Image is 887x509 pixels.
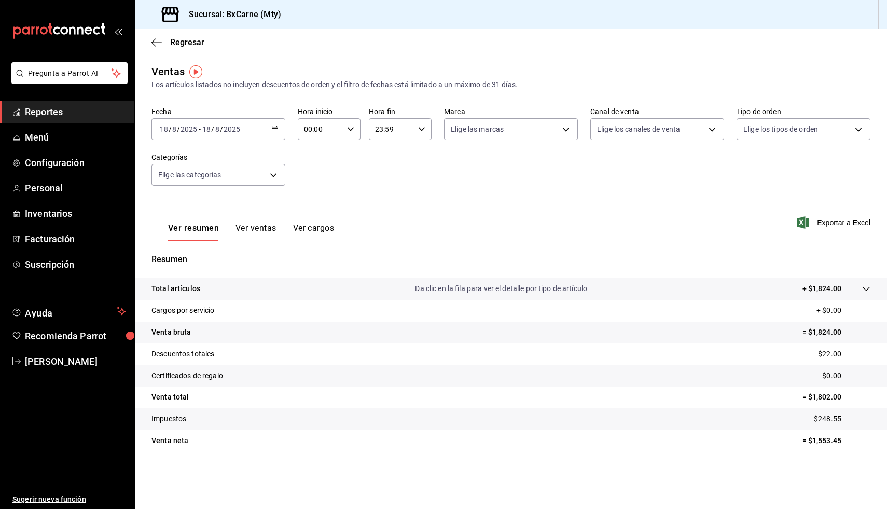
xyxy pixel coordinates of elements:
div: Ventas [151,64,185,79]
p: + $0.00 [816,305,870,316]
label: Tipo de orden [737,108,870,115]
span: Menú [25,130,126,144]
span: Ayuda [25,305,113,318]
label: Categorías [151,154,285,161]
button: Pregunta a Parrot AI [11,62,128,84]
p: Descuentos totales [151,349,214,360]
button: Exportar a Excel [799,216,870,229]
input: ---- [180,125,198,133]
span: / [211,125,214,133]
label: Hora fin [369,108,432,115]
label: Hora inicio [298,108,361,115]
input: ---- [223,125,241,133]
button: Ver cargos [293,223,335,241]
span: Elige los canales de venta [597,124,680,134]
p: = $1,553.45 [802,435,870,446]
span: Suscripción [25,257,126,271]
span: / [220,125,223,133]
img: Tooltip marker [189,65,202,78]
button: Ver ventas [235,223,276,241]
div: Los artículos listados no incluyen descuentos de orden y el filtro de fechas está limitado a un m... [151,79,870,90]
div: navigation tabs [168,223,334,241]
span: - [199,125,201,133]
span: Elige los tipos de orden [743,124,818,134]
p: Certificados de regalo [151,370,223,381]
span: Sugerir nueva función [12,494,126,505]
button: Ver resumen [168,223,219,241]
span: Reportes [25,105,126,119]
span: Configuración [25,156,126,170]
span: Elige las marcas [451,124,504,134]
input: -- [215,125,220,133]
input: -- [202,125,211,133]
p: + $1,824.00 [802,283,841,294]
span: Elige las categorías [158,170,221,180]
a: Pregunta a Parrot AI [7,75,128,86]
p: Impuestos [151,414,186,424]
label: Fecha [151,108,285,115]
span: Personal [25,181,126,195]
label: Marca [444,108,578,115]
p: = $1,824.00 [802,327,870,338]
p: - $0.00 [819,370,870,381]
span: / [177,125,180,133]
label: Canal de venta [590,108,724,115]
p: Total artículos [151,283,200,294]
p: Cargos por servicio [151,305,215,316]
span: [PERSON_NAME] [25,354,126,368]
p: Venta neta [151,435,188,446]
span: Inventarios [25,207,126,221]
span: / [169,125,172,133]
input: -- [159,125,169,133]
p: - $22.00 [814,349,870,360]
h3: Sucursal: BxCarne (Mty) [181,8,281,21]
span: Facturación [25,232,126,246]
p: = $1,802.00 [802,392,870,403]
button: Regresar [151,37,204,47]
button: open_drawer_menu [114,27,122,35]
span: Pregunta a Parrot AI [28,68,112,79]
p: Da clic en la fila para ver el detalle por tipo de artículo [415,283,587,294]
p: Venta total [151,392,189,403]
span: Regresar [170,37,204,47]
p: Venta bruta [151,327,191,338]
span: Recomienda Parrot [25,329,126,343]
input: -- [172,125,177,133]
p: - $248.55 [810,414,870,424]
p: Resumen [151,253,870,266]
